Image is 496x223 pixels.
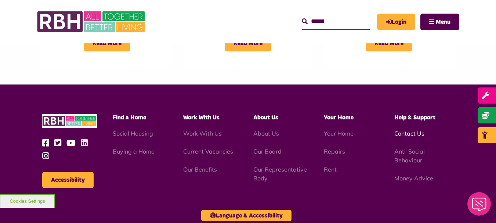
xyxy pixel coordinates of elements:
span: Menu [436,19,450,25]
a: Work With Us [183,130,222,137]
a: Social Housing - open in a new tab [113,130,153,137]
a: MyRBH [377,14,415,30]
a: About Us [253,130,279,137]
a: Your Home [324,130,354,137]
img: RBH [42,114,97,128]
a: Our Benefits [183,166,217,173]
button: Language & Accessibility [201,210,292,221]
iframe: Netcall Web Assistant for live chat [463,190,496,223]
a: Current Vacancies [183,148,233,155]
span: Help & Support [394,115,435,121]
a: Repairs [324,148,345,155]
a: Our Board [253,148,282,155]
input: Search [302,14,370,29]
a: Rent [324,166,337,173]
span: Work With Us [183,115,220,121]
span: About Us [253,115,278,121]
button: Accessibility [42,172,94,188]
a: Anti-Social Behaviour [394,148,425,164]
a: Our Representative Body [253,166,307,182]
span: Your Home [324,115,354,121]
a: Money Advice [394,175,433,182]
button: Navigation [420,14,459,30]
a: Contact Us [394,130,424,137]
a: Buying a Home [113,148,155,155]
img: RBH [37,7,147,36]
span: Find a Home [113,115,146,121]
